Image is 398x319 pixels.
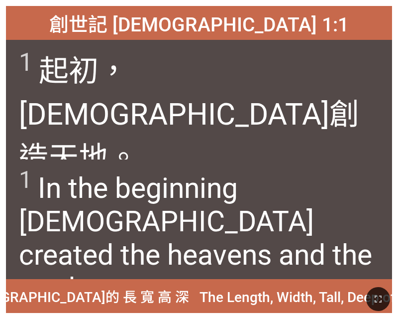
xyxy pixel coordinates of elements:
[19,48,33,77] sup: 1
[79,140,138,175] wh8064: 地
[108,140,138,175] wh776: 。
[49,9,349,37] span: 創世記 [DEMOGRAPHIC_DATA] 1:1
[19,166,380,305] span: In the beginning [DEMOGRAPHIC_DATA] created the heavens and the earth.
[19,53,359,175] wh7225: ， [DEMOGRAPHIC_DATA]
[49,140,138,175] wh1254: 天
[19,46,380,176] span: 起初
[19,166,32,194] sup: 1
